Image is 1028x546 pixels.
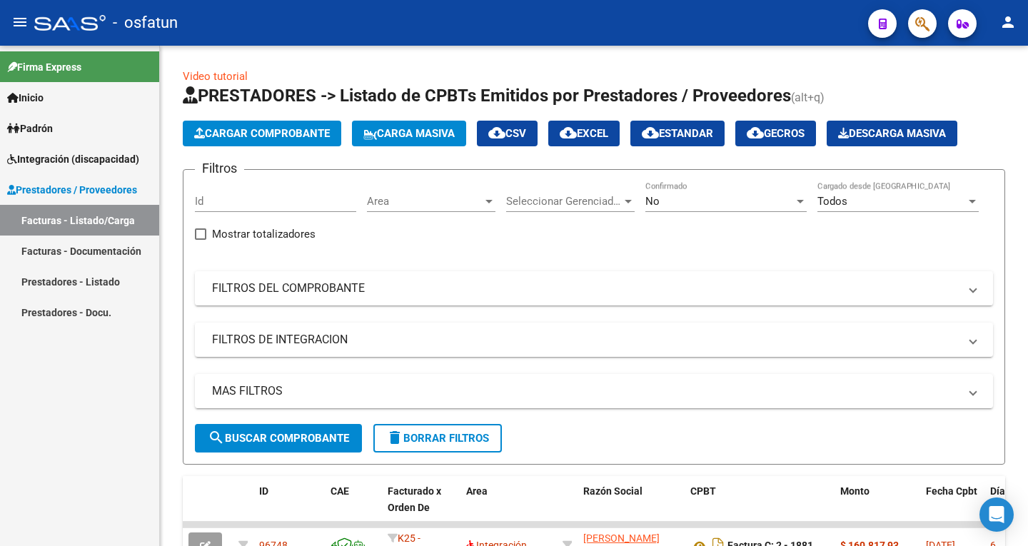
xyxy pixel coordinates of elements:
mat-icon: cloud_download [747,124,764,141]
button: Estandar [630,121,725,146]
button: Descarga Masiva [827,121,957,146]
span: ID [259,485,268,497]
mat-icon: cloud_download [488,124,505,141]
span: Buscar Comprobante [208,432,349,445]
span: Gecros [747,127,805,140]
span: Inicio [7,90,44,106]
datatable-header-cell: Monto [835,476,920,539]
span: Firma Express [7,59,81,75]
mat-icon: person [999,14,1017,31]
mat-panel-title: FILTROS DEL COMPROBANTE [212,280,959,296]
mat-icon: cloud_download [560,124,577,141]
mat-panel-title: FILTROS DE INTEGRACION [212,332,959,348]
datatable-header-cell: Razón Social [578,476,685,539]
button: CSV [477,121,538,146]
button: Borrar Filtros [373,424,502,453]
span: CPBT [690,485,716,497]
mat-icon: cloud_download [642,124,659,141]
span: No [645,195,660,208]
span: Descarga Masiva [838,127,946,140]
mat-icon: menu [11,14,29,31]
span: Prestadores / Proveedores [7,182,137,198]
button: Cargar Comprobante [183,121,341,146]
a: Video tutorial [183,70,248,83]
span: (alt+q) [791,91,825,104]
mat-expansion-panel-header: FILTROS DEL COMPROBANTE [195,271,993,305]
datatable-header-cell: Fecha Cpbt [920,476,984,539]
span: Facturado x Orden De [388,485,441,513]
span: Mostrar totalizadores [212,226,316,243]
mat-expansion-panel-header: FILTROS DE INTEGRACION [195,323,993,357]
div: Open Intercom Messenger [979,497,1014,532]
button: Carga Masiva [352,121,466,146]
span: EXCEL [560,127,608,140]
span: Area [367,195,483,208]
span: Carga Masiva [363,127,455,140]
datatable-header-cell: Area [460,476,557,539]
span: Padrón [7,121,53,136]
span: CSV [488,127,526,140]
span: Cargar Comprobante [194,127,330,140]
span: Razón Social [583,485,642,497]
app-download-masive: Descarga masiva de comprobantes (adjuntos) [827,121,957,146]
span: Borrar Filtros [386,432,489,445]
mat-icon: search [208,429,225,446]
span: - osfatun [113,7,178,39]
datatable-header-cell: Facturado x Orden De [382,476,460,539]
span: Monto [840,485,870,497]
span: Seleccionar Gerenciador [506,195,622,208]
mat-icon: delete [386,429,403,446]
h3: Filtros [195,158,244,178]
span: Integración (discapacidad) [7,151,139,167]
datatable-header-cell: CAE [325,476,382,539]
mat-expansion-panel-header: MAS FILTROS [195,374,993,408]
datatable-header-cell: ID [253,476,325,539]
span: Fecha Cpbt [926,485,977,497]
span: PRESTADORES -> Listado de CPBTs Emitidos por Prestadores / Proveedores [183,86,791,106]
datatable-header-cell: CPBT [685,476,835,539]
button: Gecros [735,121,816,146]
button: EXCEL [548,121,620,146]
span: Area [466,485,488,497]
mat-panel-title: MAS FILTROS [212,383,959,399]
span: Todos [817,195,847,208]
span: Estandar [642,127,713,140]
span: CAE [331,485,349,497]
button: Buscar Comprobante [195,424,362,453]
